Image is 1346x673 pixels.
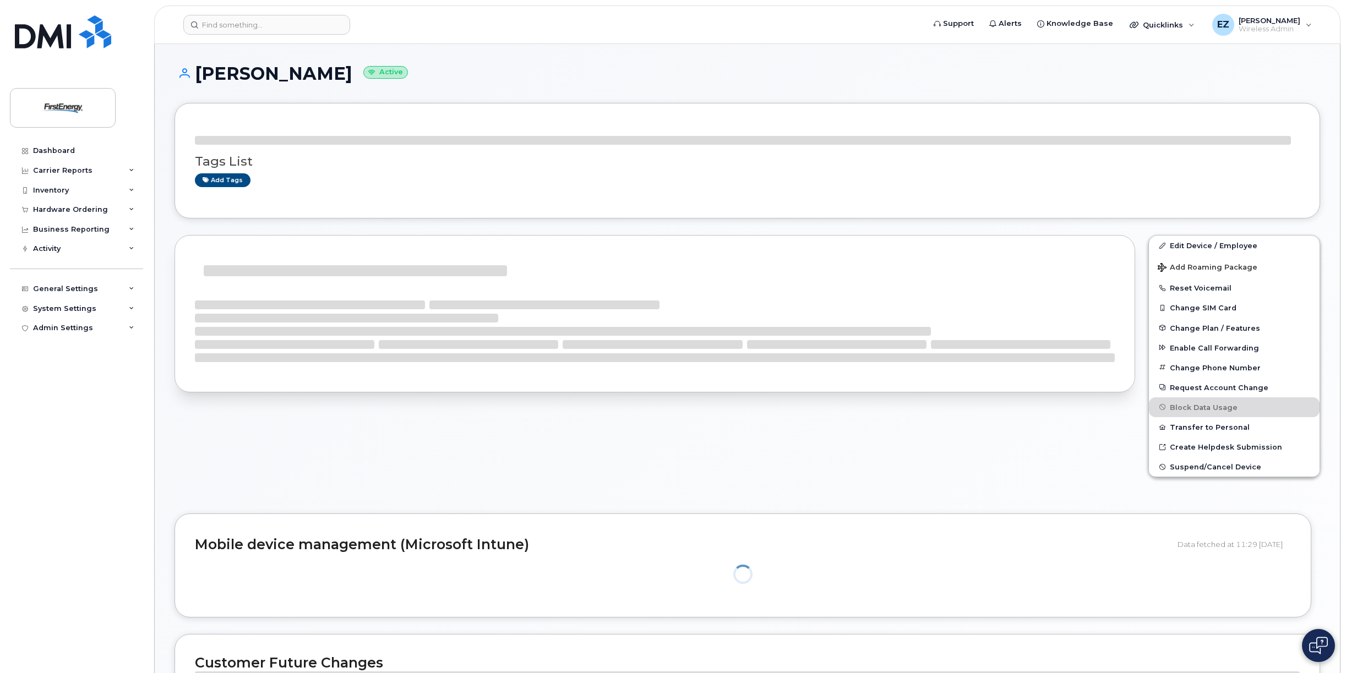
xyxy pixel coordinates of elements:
[1149,457,1320,477] button: Suspend/Cancel Device
[1170,463,1261,471] span: Suspend/Cancel Device
[1149,417,1320,437] button: Transfer to Personal
[1149,358,1320,377] button: Change Phone Number
[195,173,250,187] a: Add tags
[1149,318,1320,338] button: Change Plan / Features
[1170,343,1259,352] span: Enable Call Forwarding
[1170,324,1260,332] span: Change Plan / Features
[1149,298,1320,318] button: Change SIM Card
[1149,255,1320,278] button: Add Roaming Package
[1149,278,1320,298] button: Reset Voicemail
[1149,397,1320,417] button: Block Data Usage
[1149,437,1320,457] a: Create Helpdesk Submission
[363,66,408,79] small: Active
[1149,377,1320,397] button: Request Account Change
[175,64,1320,83] h1: [PERSON_NAME]
[195,654,1300,671] h2: Customer Future Changes
[1178,534,1291,555] div: Data fetched at 11:29 [DATE]
[1149,236,1320,255] a: Edit Device / Employee
[195,155,1300,168] h3: Tags List
[1309,637,1328,654] img: Open chat
[1158,263,1257,273] span: Add Roaming Package
[1149,338,1320,358] button: Enable Call Forwarding
[195,537,1169,552] h2: Mobile device management (Microsoft Intune)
